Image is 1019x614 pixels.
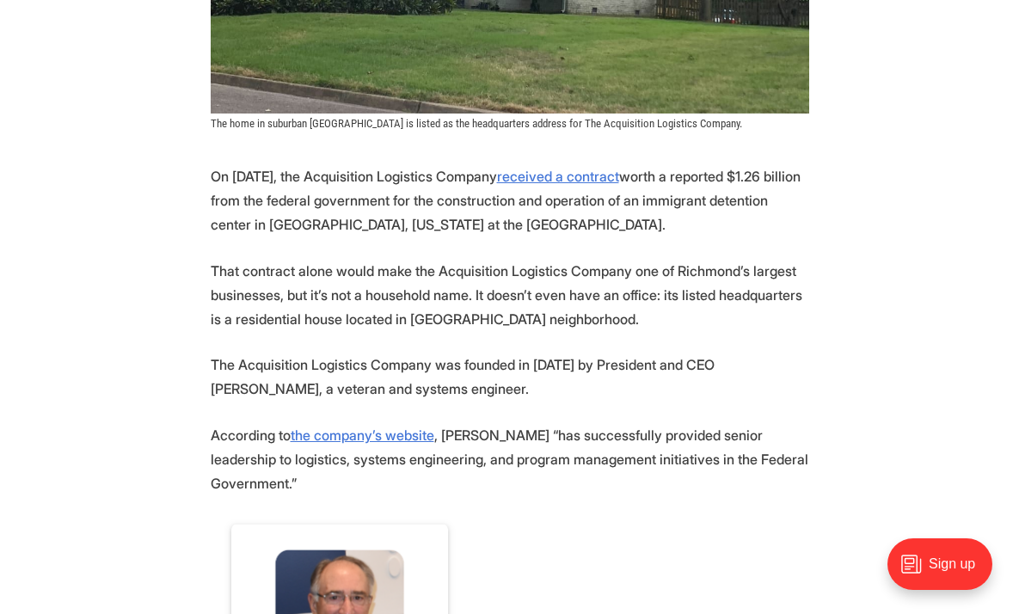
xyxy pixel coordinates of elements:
[211,164,809,236] p: On [DATE], the Acquisition Logistics Company worth a reported $1.26 billion from the federal gove...
[873,530,1019,614] iframe: portal-trigger
[211,353,809,401] p: The Acquisition Logistics Company was founded in [DATE] by President and CEO [PERSON_NAME], a vet...
[291,427,434,444] a: the company’s website
[211,259,809,331] p: That contract alone would make the Acquisition Logistics Company one of Richmond’s largest busine...
[211,423,809,495] p: According to , [PERSON_NAME] “has successfully provided senior leadership to logistics, systems e...
[211,117,742,130] span: The home in suburban [GEOGRAPHIC_DATA] is listed as the headquarters address for The Acquisition ...
[497,168,619,185] a: received a contract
